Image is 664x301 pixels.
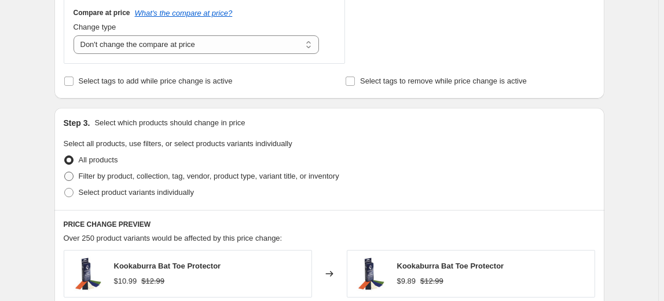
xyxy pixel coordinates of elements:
span: Select product variants individually [79,188,194,197]
span: $10.99 [114,277,137,285]
span: $9.89 [397,277,416,285]
img: toe_protector_kit__74269__66851__16817.1406922721.600.600_80x.jpg [70,256,105,291]
h6: PRICE CHANGE PREVIEW [64,220,595,229]
img: toe_protector_kit__74269__66851__16817.1406922721.600.600_80x.jpg [353,256,388,291]
h2: Step 3. [64,117,90,129]
span: Select tags to remove while price change is active [360,77,527,85]
span: Over 250 product variants would be affected by this price change: [64,234,283,242]
span: Change type [74,23,116,31]
button: What's the compare at price? [135,9,233,17]
span: Select tags to add while price change is active [79,77,233,85]
span: Kookaburra Bat Toe Protector [397,262,504,270]
span: Select all products, use filters, or select products variants individually [64,139,292,148]
span: $12.99 [141,277,164,285]
p: Select which products should change in price [94,117,245,129]
span: All products [79,155,118,164]
span: Kookaburra Bat Toe Protector [114,262,221,270]
h3: Compare at price [74,8,130,17]
span: $12.99 [420,277,443,285]
span: Filter by product, collection, tag, vendor, product type, variant title, or inventory [79,172,339,180]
